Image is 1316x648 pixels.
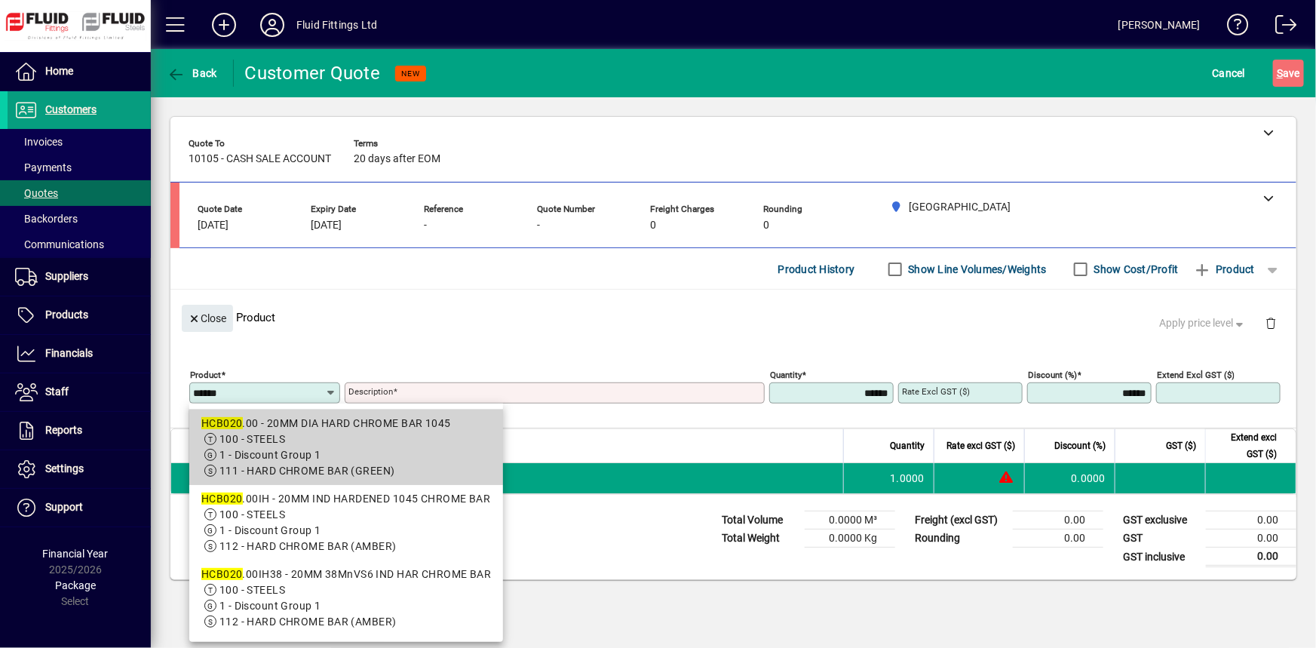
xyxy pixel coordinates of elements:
[1206,548,1296,567] td: 0.00
[1115,530,1206,548] td: GST
[201,568,243,580] em: HCB020
[45,270,88,282] span: Suppliers
[45,309,88,321] span: Products
[219,449,321,461] span: 1 - Discount Group 1
[772,256,861,283] button: Product History
[219,465,395,477] span: 111 - HARD CHROME BAR (GREEN)
[15,187,58,199] span: Quotes
[891,471,925,486] span: 1.0000
[401,69,420,78] span: NEW
[1013,530,1103,548] td: 0.00
[219,524,321,536] span: 1 - Discount Group 1
[219,584,285,596] span: 100 - STEELS
[1277,67,1283,79] span: S
[163,60,221,87] button: Back
[219,508,285,521] span: 100 - STEELS
[45,385,69,398] span: Staff
[167,67,217,79] span: Back
[1154,310,1253,337] button: Apply price level
[778,257,855,281] span: Product History
[200,11,248,38] button: Add
[201,417,243,429] em: HCB020
[906,262,1047,277] label: Show Line Volumes/Weights
[1024,463,1115,493] td: 0.0000
[770,370,802,380] mat-label: Quantity
[1115,511,1206,530] td: GST exclusive
[8,489,151,527] a: Support
[1115,548,1206,567] td: GST inclusive
[1206,530,1296,548] td: 0.00
[55,579,96,591] span: Package
[296,13,377,37] div: Fluid Fittings Ltd
[348,386,393,397] mat-label: Description
[170,290,1296,345] div: Product
[45,424,82,436] span: Reports
[178,311,237,324] app-page-header-button: Close
[8,258,151,296] a: Suppliers
[907,511,1013,530] td: Freight (excl GST)
[190,370,221,380] mat-label: Product
[714,530,805,548] td: Total Weight
[1277,61,1300,85] span: ave
[1209,60,1250,87] button: Cancel
[8,206,151,232] a: Backorders
[151,60,234,87] app-page-header-button: Back
[8,296,151,334] a: Products
[248,11,296,38] button: Profile
[8,335,151,373] a: Financials
[189,153,331,165] span: 10105 - CASH SALE ACCOUNT
[45,347,93,359] span: Financials
[201,567,492,582] div: .00IH38 - 20MM 38MnVS6 IND HAR CHROME BAR
[8,373,151,411] a: Staff
[15,213,78,225] span: Backorders
[902,386,970,397] mat-label: Rate excl GST ($)
[1166,438,1196,454] span: GST ($)
[1091,262,1179,277] label: Show Cost/Profit
[1160,315,1247,331] span: Apply price level
[311,220,342,232] span: [DATE]
[805,530,895,548] td: 0.0000 Kg
[219,540,397,552] span: 112 - HARD CHROME BAR (AMBER)
[8,232,151,257] a: Communications
[45,103,97,115] span: Customers
[1273,60,1304,87] button: Save
[8,155,151,180] a: Payments
[8,180,151,206] a: Quotes
[8,53,151,91] a: Home
[198,220,229,232] span: [DATE]
[189,410,504,485] mat-option: HCB020.00 - 20MM DIA HARD CHROME BAR 1045
[45,501,83,513] span: Support
[189,560,504,636] mat-option: HCB020.00IH38 - 20MM 38MnVS6 IND HAR CHROME BAR
[1253,305,1289,341] button: Delete
[1028,370,1077,380] mat-label: Discount (%)
[1216,3,1249,52] a: Knowledge Base
[1253,316,1289,330] app-page-header-button: Delete
[43,548,109,560] span: Financial Year
[189,485,504,560] mat-option: HCB020.00IH - 20MM IND HARDENED 1045 CHROME BAR
[15,238,104,250] span: Communications
[219,616,397,628] span: 112 - HARD CHROME BAR (AMBER)
[714,511,805,530] td: Total Volume
[15,161,72,174] span: Payments
[182,305,233,332] button: Close
[219,600,321,612] span: 1 - Discount Group 1
[201,416,492,431] div: .00 - 20MM DIA HARD CHROME BAR 1045
[354,153,440,165] span: 20 days after EOM
[1118,13,1201,37] div: [PERSON_NAME]
[1215,429,1277,462] span: Extend excl GST ($)
[424,220,427,232] span: -
[890,438,925,454] span: Quantity
[45,65,73,77] span: Home
[245,61,381,85] div: Customer Quote
[8,450,151,488] a: Settings
[805,511,895,530] td: 0.0000 M³
[1054,438,1106,454] span: Discount (%)
[8,129,151,155] a: Invoices
[201,493,243,505] em: HCB020
[907,530,1013,548] td: Rounding
[188,306,227,331] span: Close
[219,433,285,445] span: 100 - STEELS
[15,136,63,148] span: Invoices
[1206,511,1296,530] td: 0.00
[1157,370,1235,380] mat-label: Extend excl GST ($)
